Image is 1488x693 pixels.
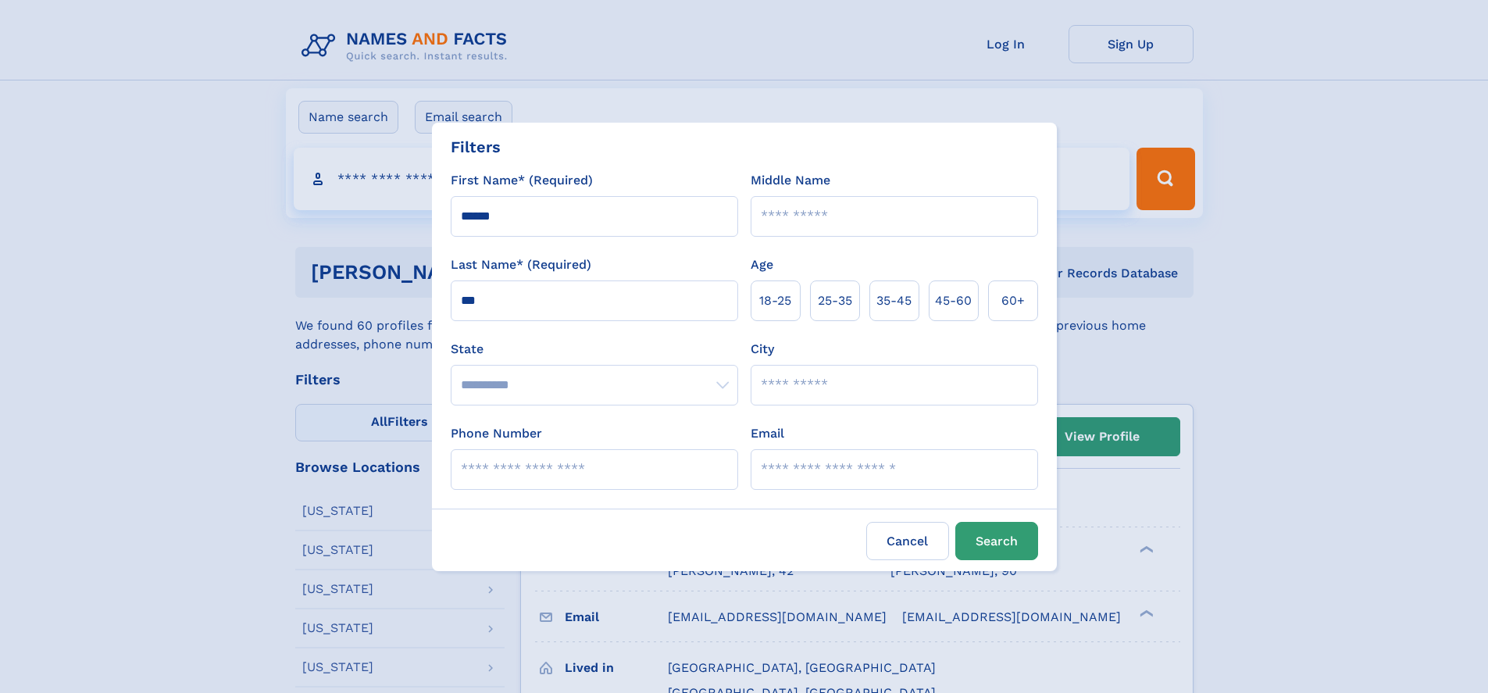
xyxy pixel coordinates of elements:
[866,522,949,560] label: Cancel
[1001,291,1025,310] span: 60+
[451,424,542,443] label: Phone Number
[759,291,791,310] span: 18‑25
[876,291,912,310] span: 35‑45
[451,255,591,274] label: Last Name* (Required)
[751,424,784,443] label: Email
[818,291,852,310] span: 25‑35
[451,340,738,359] label: State
[451,171,593,190] label: First Name* (Required)
[955,522,1038,560] button: Search
[751,340,774,359] label: City
[935,291,972,310] span: 45‑60
[751,171,830,190] label: Middle Name
[751,255,773,274] label: Age
[451,135,501,159] div: Filters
